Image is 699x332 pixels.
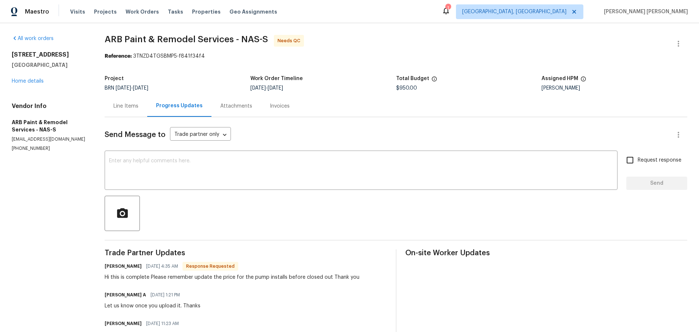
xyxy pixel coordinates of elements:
[70,8,85,15] span: Visits
[170,129,231,141] div: Trade partner only
[105,86,148,91] span: BRN
[151,291,180,299] span: [DATE] 1:21 PM
[183,263,238,270] span: Response Requested
[116,86,148,91] span: -
[192,8,221,15] span: Properties
[12,36,54,41] a: All work orders
[105,320,142,327] h6: [PERSON_NAME]
[12,145,87,152] p: [PHONE_NUMBER]
[25,8,49,15] span: Maestro
[250,86,283,91] span: -
[146,320,179,327] span: [DATE] 11:23 AM
[601,8,688,15] span: [PERSON_NAME] [PERSON_NAME]
[220,102,252,110] div: Attachments
[638,156,681,164] span: Request response
[405,249,687,257] span: On-site Worker Updates
[105,291,146,299] h6: [PERSON_NAME] A
[12,79,44,84] a: Home details
[113,102,138,110] div: Line Items
[250,76,303,81] h5: Work Order Timeline
[462,8,566,15] span: [GEOGRAPHIC_DATA], [GEOGRAPHIC_DATA]
[105,131,166,138] span: Send Message to
[146,263,178,270] span: [DATE] 4:35 AM
[116,86,131,91] span: [DATE]
[12,119,87,133] h5: ARB Paint & Remodel Services - NAS-S
[542,86,687,91] div: [PERSON_NAME]
[168,9,183,14] span: Tasks
[105,302,200,310] div: Let us know once you upload it. Thanks
[229,8,277,15] span: Geo Assignments
[268,86,283,91] span: [DATE]
[105,274,359,281] div: Hi this is complete Please remember update the price for the pump installs before closed out Than...
[105,76,124,81] h5: Project
[105,54,132,59] b: Reference:
[396,76,429,81] h5: Total Budget
[105,263,142,270] h6: [PERSON_NAME]
[105,249,387,257] span: Trade Partner Updates
[431,76,437,86] span: The total cost of line items that have been proposed by Opendoor. This sum includes line items th...
[12,102,87,110] h4: Vendor Info
[580,76,586,86] span: The hpm assigned to this work order.
[156,102,203,109] div: Progress Updates
[12,136,87,142] p: [EMAIL_ADDRESS][DOMAIN_NAME]
[250,86,266,91] span: [DATE]
[105,35,268,44] span: ARB Paint & Remodel Services - NAS-S
[445,4,450,12] div: 1
[12,51,87,58] h2: [STREET_ADDRESS]
[133,86,148,91] span: [DATE]
[105,53,687,60] div: 3TNZD4TGSBMP5-f841f34f4
[542,76,578,81] h5: Assigned HPM
[12,61,87,69] h5: [GEOGRAPHIC_DATA]
[126,8,159,15] span: Work Orders
[396,86,417,91] span: $950.00
[270,102,290,110] div: Invoices
[278,37,303,44] span: Needs QC
[94,8,117,15] span: Projects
